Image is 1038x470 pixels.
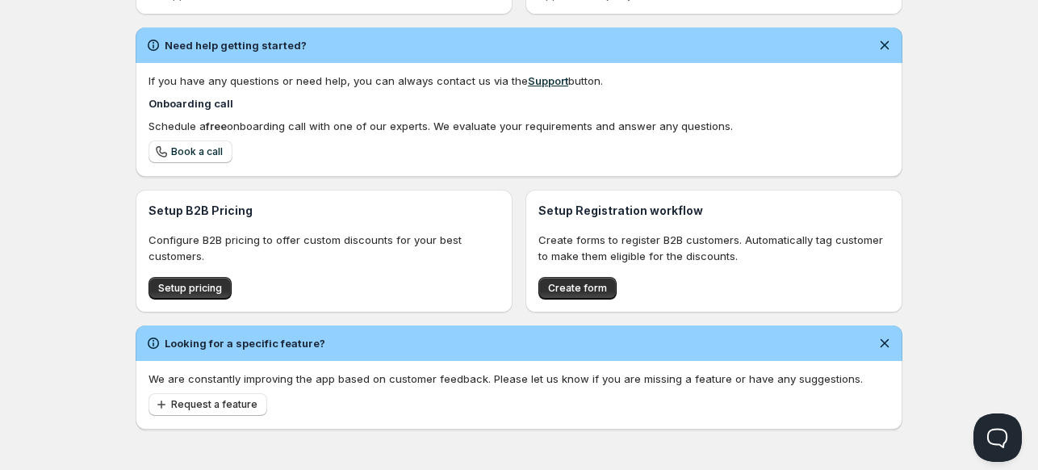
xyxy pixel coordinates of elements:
span: Request a feature [171,398,257,411]
p: We are constantly improving the app based on customer feedback. Please let us know if you are mis... [149,371,889,387]
b: free [206,120,227,132]
button: Request a feature [149,393,267,416]
h2: Need help getting started? [165,37,307,53]
span: Book a call [171,145,223,158]
p: Create forms to register B2B customers. Automatically tag customer to make them eligible for the ... [538,232,889,264]
button: Dismiss notification [873,332,896,355]
div: If you have any questions or need help, you can always contact us via the button. [149,73,889,89]
h4: Onboarding call [149,95,889,111]
span: Create form [548,282,607,295]
h3: Setup Registration workflow [538,203,889,219]
div: Schedule a onboarding call with one of our experts. We evaluate your requirements and answer any ... [149,118,889,134]
p: Configure B2B pricing to offer custom discounts for your best customers. [149,232,500,264]
span: Setup pricing [158,282,222,295]
a: Book a call [149,141,232,163]
a: Support [528,74,568,87]
h3: Setup B2B Pricing [149,203,500,219]
button: Dismiss notification [873,34,896,57]
h2: Looking for a specific feature? [165,335,325,351]
button: Create form [538,277,617,300]
button: Setup pricing [149,277,232,300]
iframe: Help Scout Beacon - Open [973,413,1022,462]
